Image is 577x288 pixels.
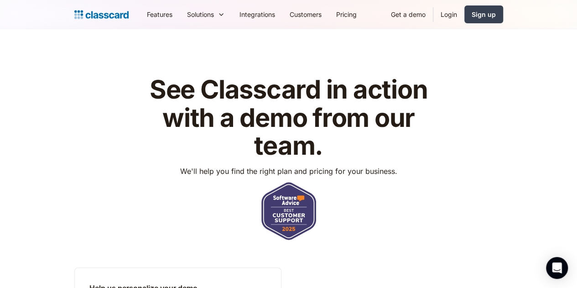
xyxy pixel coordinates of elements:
a: Sign up [464,5,503,23]
a: Login [433,4,464,25]
div: Open Intercom Messenger [546,257,568,279]
a: Get a demo [384,4,433,25]
a: Integrations [232,4,282,25]
div: Solutions [180,4,232,25]
div: Sign up [472,10,496,19]
a: Customers [282,4,329,25]
strong: See Classcard in action with a demo from our team. [150,74,427,161]
a: Features [140,4,180,25]
a: Pricing [329,4,364,25]
p: We'll help you find the right plan and pricing for your business. [180,166,397,177]
div: Solutions [187,10,214,19]
a: home [74,8,129,21]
